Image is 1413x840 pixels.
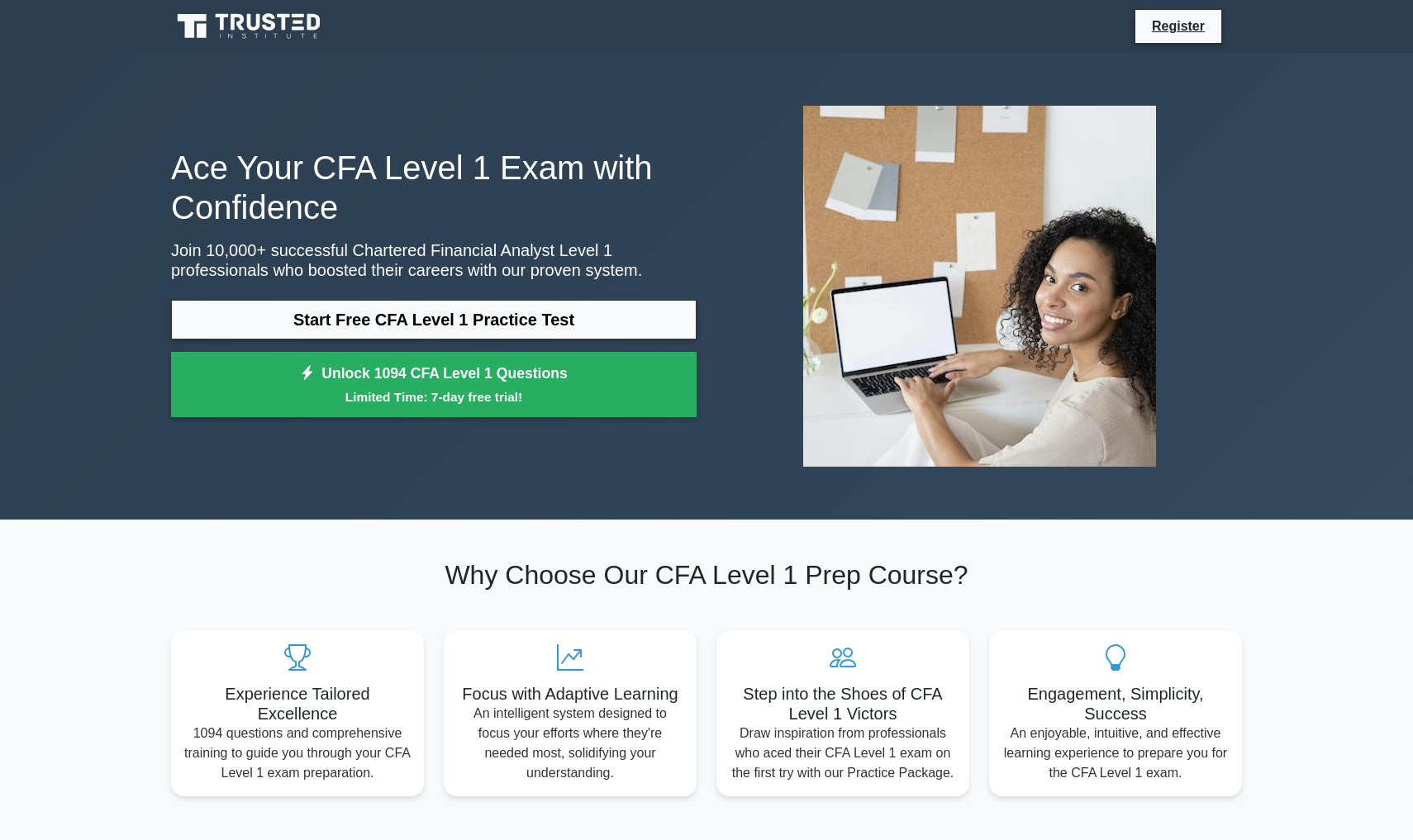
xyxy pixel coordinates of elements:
p: An intelligent system designed to focus your efforts where they're needed most, solidifying your ... [457,704,683,783]
h5: Engagement, Simplicity, Success [1002,684,1229,724]
h2: Why Choose Our CFA Level 1 Prep Course? [171,559,1242,591]
a: Unlock 1094 CFA Level 1 QuestionsLimited Time: 7-day free trial! [171,352,697,418]
p: 1094 questions and comprehensive training to guide you through your CFA Level 1 exam preparation. [184,724,411,783]
h5: Focus with Adaptive Learning [457,684,683,704]
p: An enjoyable, intuitive, and effective learning experience to prepare you for the CFA Level 1 exam. [1002,724,1229,783]
p: Draw inspiration from professionals who aced their CFA Level 1 exam on the first try with our Pra... [730,724,956,783]
a: Start Free CFA Level 1 Practice Test [171,300,697,339]
h1: Ace Your CFA Level 1 Exam with Confidence [171,148,697,227]
h5: Experience Tailored Excellence [184,684,411,724]
h5: Step into the Shoes of CFA Level 1 Victors [730,684,956,724]
small: Limited Time: 7-day free trial! [192,387,676,406]
a: Register [1142,16,1215,36]
p: Join 10,000+ successful Chartered Financial Analyst Level 1 professionals who boosted their caree... [171,240,697,280]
